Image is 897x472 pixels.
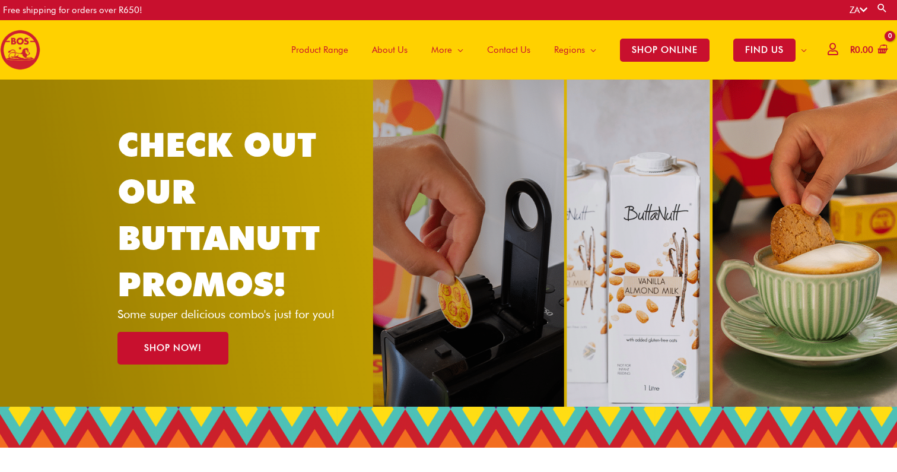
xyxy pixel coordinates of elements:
span: More [431,32,452,68]
a: CHECK OUT OUR BUTTANUTT PROMOS! [117,125,320,304]
a: More [419,20,475,80]
p: Some super delicious combo's just for you! [117,308,355,320]
span: Regions [554,32,585,68]
a: About Us [360,20,419,80]
nav: Site Navigation [271,20,819,80]
a: ZA [850,5,867,15]
span: SHOP ONLINE [620,39,710,62]
span: R [850,45,855,55]
a: Contact Us [475,20,542,80]
span: About Us [372,32,408,68]
span: FIND US [733,39,796,62]
bdi: 0.00 [850,45,873,55]
a: SHOP NOW! [117,332,228,365]
span: SHOP NOW! [144,344,202,353]
a: SHOP ONLINE [608,20,721,80]
a: Product Range [279,20,360,80]
a: View Shopping Cart, empty [848,37,888,64]
span: Contact Us [487,32,530,68]
a: Search button [876,2,888,14]
a: Regions [542,20,608,80]
span: Product Range [291,32,348,68]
